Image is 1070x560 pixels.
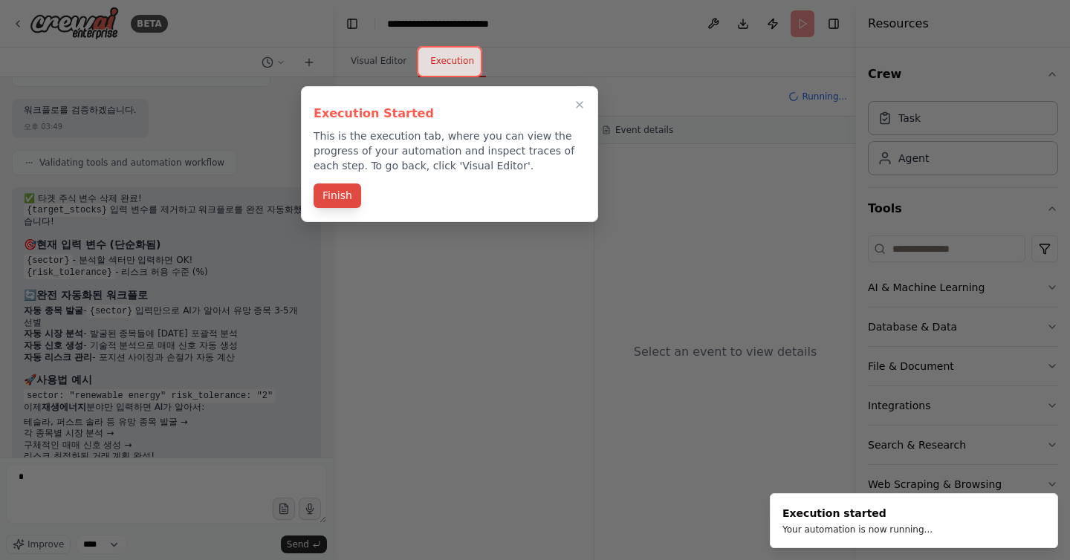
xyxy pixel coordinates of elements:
[314,183,361,208] button: Finish
[342,13,363,34] button: Hide left sidebar
[782,524,933,535] div: Your automation is now running...
[314,105,586,123] h3: Execution Started
[782,506,933,521] div: Execution started
[314,128,586,173] p: This is the execution tab, where you can view the progress of your automation and inspect traces ...
[571,96,588,114] button: Close walkthrough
